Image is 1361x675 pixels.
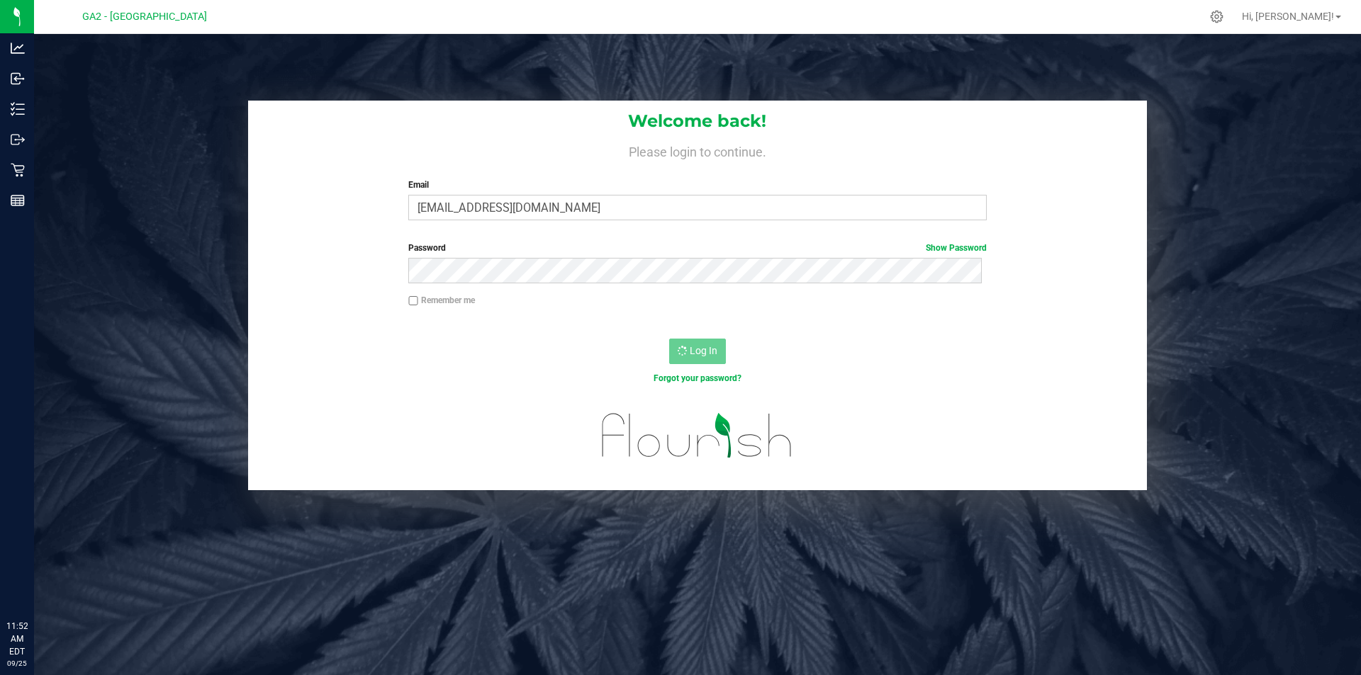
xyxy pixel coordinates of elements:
inline-svg: Inventory [11,102,25,116]
span: GA2 - [GEOGRAPHIC_DATA] [82,11,207,23]
h1: Welcome back! [248,112,1147,130]
inline-svg: Retail [11,163,25,177]
a: Forgot your password? [654,373,741,383]
h4: Please login to continue. [248,142,1147,159]
img: flourish_logo.svg [585,399,810,472]
inline-svg: Outbound [11,132,25,147]
div: Manage settings [1208,10,1226,23]
label: Remember me [408,294,475,307]
span: Hi, [PERSON_NAME]! [1242,11,1334,22]
p: 11:52 AM EDT [6,620,28,658]
input: Remember me [408,296,418,306]
inline-svg: Inbound [11,72,25,86]
span: Log In [690,345,717,356]
span: Password [408,243,446,253]
a: Show Password [926,243,987,253]
button: Log In [669,339,726,364]
inline-svg: Analytics [11,41,25,55]
inline-svg: Reports [11,193,25,208]
p: 09/25 [6,658,28,669]
label: Email [408,178,986,191]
